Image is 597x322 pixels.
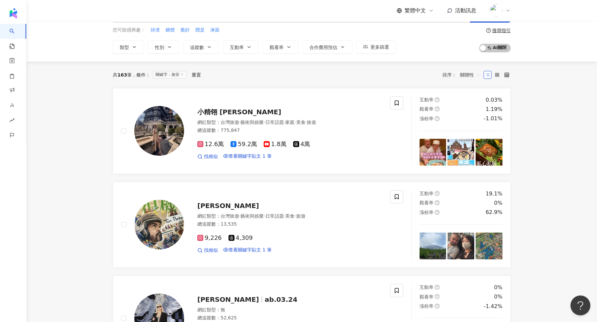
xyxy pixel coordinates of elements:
span: · [239,213,240,219]
button: 體是 [195,27,205,34]
div: 0% [494,284,502,291]
span: 9,226 [197,235,222,241]
div: -1.42% [484,303,502,310]
button: 追蹤數 [183,40,219,54]
a: search [9,24,23,50]
span: 查看關鍵字貼文 1 筆 [229,153,272,159]
img: unnamed.png [490,4,502,17]
img: post-image [447,233,474,259]
span: · [264,120,265,125]
span: 互動率 [420,285,433,290]
span: · [295,120,296,125]
span: 關鍵字：旅安 [153,71,186,79]
span: 藝術與娛樂 [240,213,264,219]
button: 觀看率 [263,40,298,54]
span: question-circle [435,107,439,111]
span: 台灣旅遊 [221,120,239,125]
span: 觀看率 [420,200,433,205]
a: 查看關鍵字貼文 1 筆 [223,247,272,254]
span: 漲粉率 [420,210,433,215]
span: 旅遊 [296,213,305,219]
span: question-circle [435,97,439,102]
span: question-circle [435,200,439,205]
span: 類型 [120,45,129,50]
div: 總追蹤數 ： 52,625 [197,315,382,321]
span: 您可能感興趣： [113,27,145,33]
span: · [295,213,296,219]
div: 搜尋指引 [492,28,511,33]
div: -1.01% [484,115,502,122]
img: post-image [420,233,446,259]
span: 掉渣 [151,27,160,33]
img: KOL Avatar [134,106,184,156]
span: 關聯性 [460,70,480,80]
span: [PERSON_NAME] [197,202,259,210]
span: question-circle [435,294,439,299]
a: 查看關鍵字貼文 1 筆 [223,153,272,160]
button: 合作費用預估 [302,40,352,54]
button: 淋面 [210,27,220,34]
span: 繁體中文 [405,7,426,14]
div: 19.1% [486,190,502,197]
img: post-image [447,139,474,166]
span: 美食 [285,213,295,219]
div: 網紅類型 ： [197,119,382,126]
span: 家庭 [285,120,295,125]
img: logo icon [8,8,19,19]
span: 脆好 [180,27,190,33]
button: 掉渣 [150,27,160,34]
button: 脆好 [180,27,190,34]
span: 觀看率 [270,45,284,50]
span: 日常話題 [265,120,284,125]
span: 性別 [155,45,164,50]
img: KOL Avatar [134,200,184,249]
div: 0% [494,199,502,207]
span: 163 [117,72,127,78]
span: 1.8萬 [264,141,287,148]
img: post-image [420,139,446,166]
span: · [284,213,285,219]
span: 體是 [195,27,205,33]
span: rise [9,114,15,129]
div: 1.19% [486,106,502,113]
span: 旅遊 [307,120,316,125]
span: question-circle [435,210,439,215]
span: 小精翎 [PERSON_NAME] [197,108,281,116]
div: 網紅類型 ： 無 [197,307,382,313]
div: 總追蹤數 ： 775,847 [197,127,382,134]
div: 排序： [442,70,484,80]
div: 網紅類型 ： [197,213,382,220]
div: 0.03% [486,96,502,104]
span: 活動訊息 [455,7,476,14]
span: 糖體 [166,27,175,33]
span: · [284,120,285,125]
span: · [239,120,240,125]
span: 條件 ： [132,72,150,78]
span: · [305,120,307,125]
span: 藝術與娛樂 [240,120,264,125]
button: 互動率 [223,40,259,54]
a: KOL Avatar小精翎 [PERSON_NAME]網紅類型：台灣旅遊·藝術與娛樂·日常話題·家庭·美食·旅遊總追蹤數：775,84712.6萬59.2萬1.8萬4萬找相似查看關鍵字貼文 1 ... [113,88,511,174]
span: 漲粉率 [420,303,433,309]
span: question-circle [435,191,439,196]
div: 重置 [192,72,201,78]
span: 更多篩選 [370,44,389,50]
span: [PERSON_NAME] [197,295,259,303]
span: 淋面 [210,27,220,33]
span: ab.03.24 [265,295,298,303]
iframe: Help Scout Beacon - Open [570,295,590,315]
span: 12.6萬 [197,141,224,148]
button: 類型 [113,40,144,54]
span: 合作費用預估 [309,45,337,50]
span: 59.2萬 [231,141,257,148]
span: 美食 [296,120,305,125]
img: post-image [476,139,502,166]
button: 糖體 [165,27,175,34]
span: 觀看率 [420,294,433,299]
span: 漲粉率 [420,116,433,121]
span: 觀看率 [420,106,433,112]
a: 找相似 [197,153,218,160]
span: 查看關鍵字貼文 1 筆 [229,247,272,252]
div: 0% [494,293,502,300]
span: 互動率 [420,191,433,196]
